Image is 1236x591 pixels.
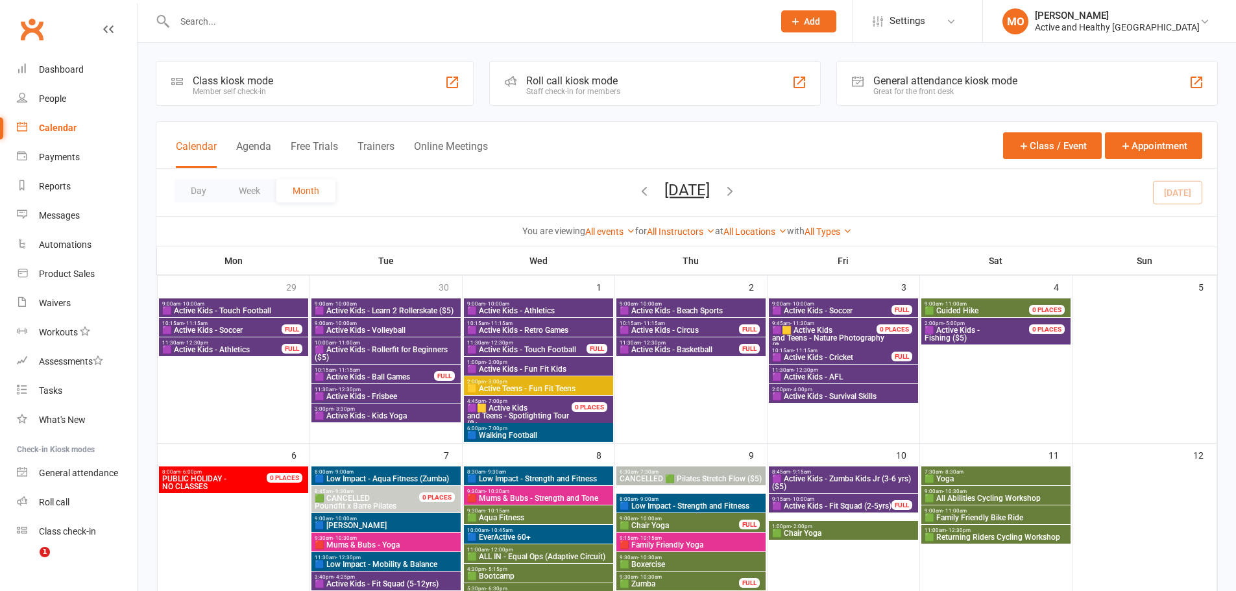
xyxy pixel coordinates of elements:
span: 🟦 Low Impact - Aqua Fitness (Zumba) [314,475,458,483]
span: - 10:00am [333,301,357,307]
button: Agenda [236,140,271,168]
span: 9:30am [619,574,740,580]
div: 0 PLACES [1029,305,1065,315]
span: - 5:00pm [943,320,965,326]
span: CANCELLED 🟩 Pilates Stretch Flow ($5) [619,475,763,483]
span: 🟪 Active Kids - Kids Yoga [314,412,458,420]
div: Reports [39,181,71,191]
a: All Types [805,226,852,237]
span: 🟪 Active Kids - Basketball [619,346,740,354]
span: - 10:00am [180,301,204,307]
div: Member self check-in [193,87,273,96]
a: Product Sales [17,259,137,289]
span: 11:30am [314,555,458,561]
span: - 10:30am [638,574,662,580]
span: - 11:15am [184,320,208,326]
span: - 7:30am [638,469,659,475]
a: Assessments [17,347,137,376]
span: 10:00am [467,527,611,533]
span: 🟥 Family Friendly Yoga [619,541,763,549]
a: What's New [17,405,137,435]
span: 🟪 Active Kids - Frisbee [314,392,458,400]
div: 7 [444,444,462,465]
span: - 10:30am [333,535,357,541]
span: 6:00pm [467,426,611,431]
span: - 2:00pm [486,359,507,365]
span: 10:15am [162,320,282,326]
span: 🟩 Zumba [619,580,740,588]
div: Roll call [39,497,69,507]
div: General attendance kiosk mode [873,75,1017,87]
span: - 12:30pm [184,340,208,346]
a: People [17,84,137,114]
span: 🟪 Active Kids - Volleyball [314,326,458,334]
span: - 9:30am [333,488,354,494]
div: [PERSON_NAME] [1035,10,1200,21]
th: Sat [919,247,1072,274]
span: 🟦 Low Impact - Strength and Fitness [467,475,611,483]
span: 🟪 Active Kids - Cricket [771,354,892,361]
a: Workouts [17,318,137,347]
span: 🟩 Aqua Fitness [467,514,611,522]
span: 9:00am [314,320,458,326]
span: 🟪 Active Kids - AFL [771,373,915,381]
a: General attendance kiosk mode [17,459,137,488]
th: Thu [614,247,767,274]
span: - 12:30pm [489,340,513,346]
span: 🟪 Active Kids - Rollerfit for Beginners ($5) [314,346,458,361]
span: 9:30am [467,508,611,514]
th: Sun [1072,247,1217,274]
span: - 10:00am [485,301,509,307]
span: - 12:30pm [946,527,971,533]
span: 🟪 Active Kids - Ball Games [314,373,435,381]
div: FULL [739,324,760,334]
span: 🟪 Active Kids - Fit Squad (2-5yrs) [771,502,892,510]
a: Waivers [17,289,137,318]
button: Free Trials [291,140,338,168]
span: 🟪 Active Kids - Learn 2 Rollerskate ($5) [314,307,458,315]
span: 9:45am [771,320,892,326]
div: Workouts [39,327,78,337]
div: FULL [282,324,302,334]
iframe: Intercom live chat [13,547,44,578]
span: 🟪 Active Kids - Soccer [771,307,892,315]
span: 11:30am [619,340,740,346]
span: and Teens - Spotlighting Tour (8+... [467,404,587,428]
span: 🟩 Boxercise [619,561,763,568]
div: Dashboard [39,64,84,75]
div: 0 PLACES [419,492,455,502]
div: Automations [39,239,91,250]
span: - 2:00pm [791,524,812,529]
div: FULL [282,344,302,354]
a: All Instructors [647,226,715,237]
span: - 10:00am [333,516,357,522]
span: 🟪 Active Kids - Touch Football [467,346,587,354]
span: 9:00am [619,516,740,522]
span: 4:30pm [467,566,611,572]
div: 0 PLACES [572,402,607,412]
span: 8:00am [619,496,763,502]
span: - 12:30pm [336,555,361,561]
a: Clubworx [16,13,48,45]
span: - 11:15am [641,320,665,326]
span: 1 [40,547,50,557]
span: 9:00am [619,301,763,307]
div: 8 [596,444,614,465]
span: 10:00am [314,340,458,346]
th: Tue [309,247,462,274]
span: 🟪 Active Kids - Athletics [467,307,611,315]
span: 11:30am [162,340,282,346]
span: - 7:00pm [486,426,507,431]
span: 3:00pm [314,406,458,412]
th: Wed [462,247,614,274]
span: 9:00am [314,301,458,307]
div: Assessments [39,356,103,367]
div: FULL [891,352,912,361]
span: 11:00am [467,547,611,553]
span: 🟪 Active Kids - Survival Skills [771,392,915,400]
div: Great for the front desk [873,87,1017,96]
div: People [39,93,66,104]
strong: You are viewing [522,226,585,236]
span: 🟦 Low Impact - Strength and Fitness [619,502,763,510]
span: - 12:30pm [794,367,818,373]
